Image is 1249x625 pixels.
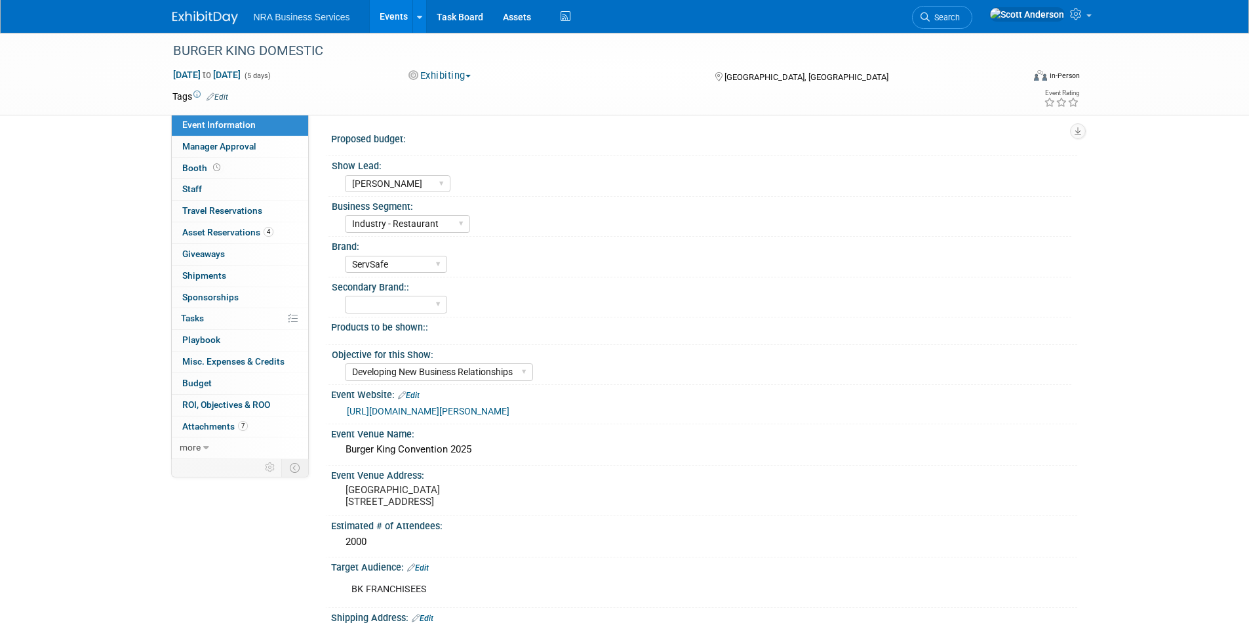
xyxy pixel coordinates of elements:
pre: [GEOGRAPHIC_DATA] [STREET_ADDRESS] [346,484,627,508]
div: In-Person [1049,71,1080,81]
span: 7 [238,421,248,431]
div: 2000 [341,532,1067,552]
span: 4 [264,227,273,237]
span: NRA Business Services [254,12,350,22]
span: ROI, Objectives & ROO [182,399,270,410]
div: Event Venue Address: [331,466,1077,482]
span: Tasks [181,313,204,323]
div: Business Segment: [332,197,1071,213]
div: Target Audience: [331,557,1077,575]
span: Asset Reservations [182,227,273,237]
span: Giveaways [182,249,225,259]
span: Booth [182,163,223,173]
span: Attachments [182,421,248,432]
span: Event Information [182,119,256,130]
span: (5 days) [243,71,271,80]
span: [DATE] [DATE] [172,69,241,81]
span: Travel Reservations [182,205,262,216]
a: Search [912,6,972,29]
a: Playbook [172,330,308,351]
span: Misc. Expenses & Credits [182,356,285,367]
div: Objective for this Show: [332,345,1071,361]
span: Manager Approval [182,141,256,151]
td: Personalize Event Tab Strip [259,459,282,476]
a: Staff [172,179,308,200]
a: Sponsorships [172,287,308,308]
div: Products to be shown:: [331,317,1077,334]
div: Brand: [332,237,1071,253]
div: Event Website: [331,385,1077,402]
a: Edit [207,92,228,102]
a: Shipments [172,266,308,287]
div: Shipping Address: [331,608,1077,625]
a: Travel Reservations [172,201,308,222]
img: Format-Inperson.png [1034,70,1047,81]
a: Edit [407,563,429,573]
a: Edit [398,391,420,400]
img: ExhibitDay [172,11,238,24]
a: Edit [412,614,433,623]
div: Show Lead: [332,156,1071,172]
a: Giveaways [172,244,308,265]
a: Manager Approval [172,136,308,157]
a: Event Information [172,115,308,136]
div: Event Format [945,68,1080,88]
a: Booth [172,158,308,179]
div: Estimated # of Attendees: [331,516,1077,533]
button: Exhibiting [404,69,476,83]
a: Budget [172,373,308,394]
img: Scott Anderson [989,7,1065,22]
span: Budget [182,378,212,388]
div: Event Venue Name: [331,424,1077,441]
a: Tasks [172,308,308,329]
div: Secondary Brand:: [332,277,1071,294]
td: Tags [172,90,228,103]
a: more [172,437,308,458]
span: more [180,442,201,453]
div: BURGER KING DOMESTIC [169,39,1003,63]
a: ROI, Objectives & ROO [172,395,308,416]
span: Search [930,12,960,22]
span: Staff [182,184,202,194]
a: Attachments7 [172,416,308,437]
div: BK FRANCHISEES [342,576,933,603]
span: to [201,70,213,80]
div: Event Rating [1044,90,1079,96]
a: [URL][DOMAIN_NAME][PERSON_NAME] [347,406,509,416]
div: Proposed budget: [331,129,1077,146]
span: Playbook [182,334,220,345]
a: Asset Reservations4 [172,222,308,243]
td: Toggle Event Tabs [281,459,308,476]
span: Booth not reserved yet [210,163,223,172]
div: Burger King Convention 2025 [341,439,1067,460]
span: [GEOGRAPHIC_DATA], [GEOGRAPHIC_DATA] [724,72,888,82]
span: Sponsorships [182,292,239,302]
span: Shipments [182,270,226,281]
a: Misc. Expenses & Credits [172,352,308,373]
